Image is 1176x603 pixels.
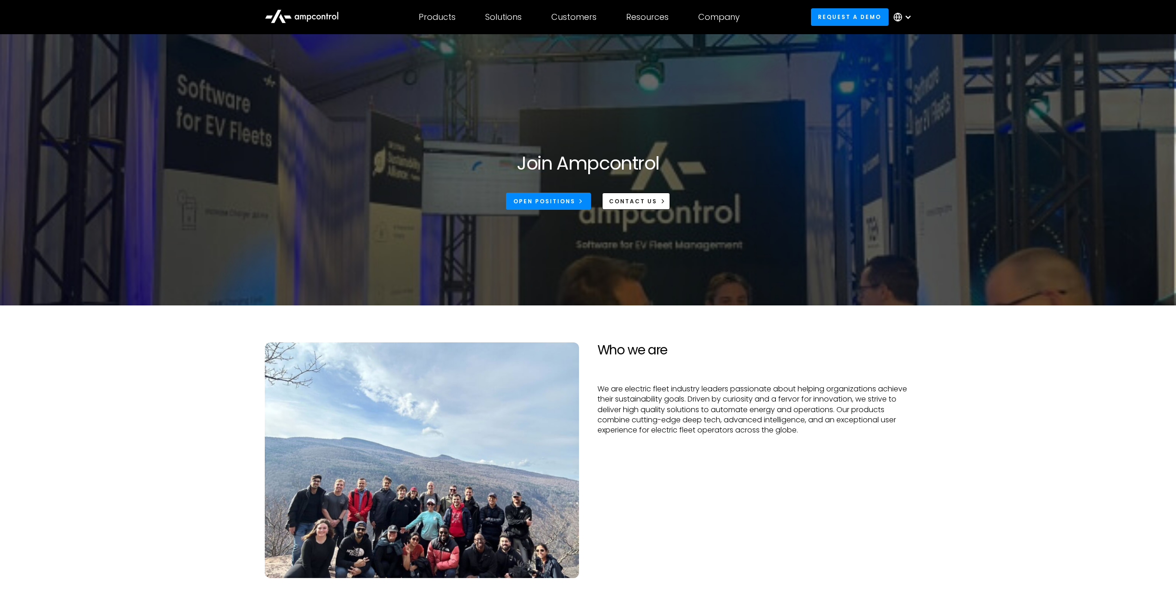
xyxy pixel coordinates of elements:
[626,12,669,22] div: Resources
[485,12,522,22] div: Solutions
[811,8,889,25] a: Request a demo
[698,12,740,22] div: Company
[513,197,575,206] div: Open Positions
[609,197,657,206] div: CONTACT US
[419,12,456,22] div: Products
[597,384,912,436] p: We are electric fleet industry leaders passionate about helping organizations achieve their susta...
[506,193,591,210] a: Open Positions
[597,342,912,358] h2: Who we are
[551,12,597,22] div: Customers
[517,152,659,174] h1: Join Ampcontrol
[602,193,670,210] a: CONTACT US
